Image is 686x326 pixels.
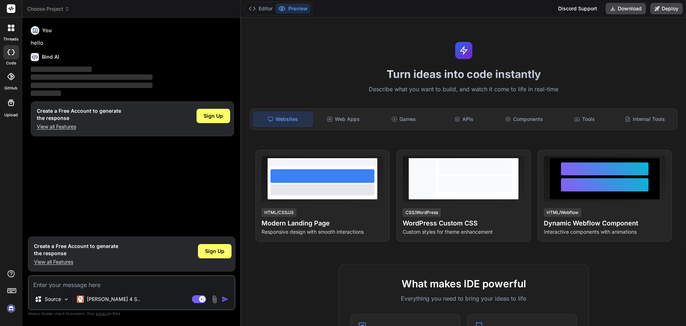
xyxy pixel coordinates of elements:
[495,112,554,127] div: Components
[204,112,223,120] span: Sign Up
[262,208,297,217] div: HTML/CSS/JS
[351,294,577,303] p: Everything you need to bring your ideas to life
[222,296,229,303] img: icon
[31,83,153,88] span: ‌
[205,248,224,255] span: Sign Up
[434,112,493,127] div: APIs
[245,68,682,81] h1: Turn ideas into code instantly
[87,296,140,303] p: [PERSON_NAME] 4 S..
[31,39,234,47] p: hello
[246,4,275,14] button: Editor
[34,243,118,257] h1: Create a Free Account to generate the response
[275,4,310,14] button: Preview
[245,85,682,94] p: Describe what you want to build, and watch it come to life in real-time
[37,107,121,122] h1: Create a Free Account to generate the response
[63,296,69,302] img: Pick Models
[615,112,674,127] div: Internal Tools
[31,74,153,80] span: ‌
[351,276,577,291] h2: What makes IDE powerful
[403,208,441,217] div: CSS/WordPress
[253,112,313,127] div: Websites
[606,3,646,14] button: Download
[37,123,121,130] p: View all Features
[4,85,18,91] label: GitHub
[31,67,92,72] span: ‌
[555,112,614,127] div: Tools
[544,228,666,235] p: Interactive components with animations
[650,3,683,14] button: Deploy
[42,27,52,34] h6: You
[34,258,118,266] p: View all Features
[5,302,17,315] img: signin
[27,5,70,13] span: Choose Project
[544,208,581,217] div: HTML/Webflow
[96,311,109,316] span: privacy
[374,112,433,127] div: Games
[6,60,16,66] label: code
[262,228,383,235] p: Responsive design with smooth interactions
[77,296,84,303] img: Claude 4 Sonnet
[28,310,235,317] p: Always double-check its answers. Your in Bind
[403,228,525,235] p: Custom styles for theme enhancement
[210,295,219,303] img: attachment
[314,112,373,127] div: Web Apps
[554,3,601,14] div: Discord Support
[45,296,61,303] p: Source
[403,218,525,228] h4: WordPress Custom CSS
[3,36,19,42] label: threads
[4,112,18,118] label: Upload
[42,53,59,60] h6: Bind AI
[262,218,383,228] h4: Modern Landing Page
[31,91,61,96] span: ‌
[544,218,666,228] h4: Dynamic Webflow Component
